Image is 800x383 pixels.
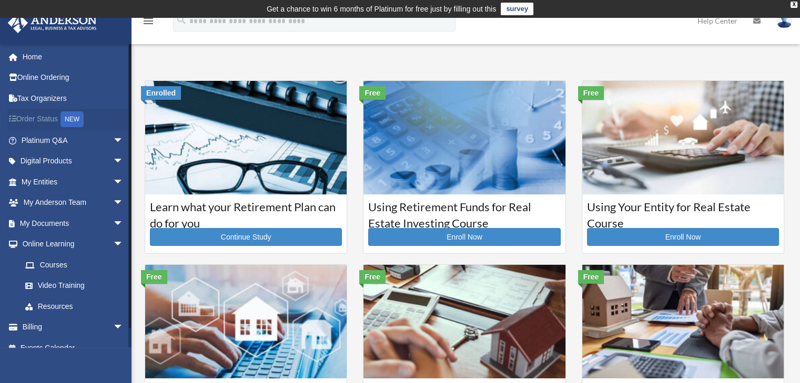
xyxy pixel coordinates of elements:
[267,3,497,15] div: Get a chance to win 6 months of Platinum for free just by filling out this
[113,192,134,214] span: arrow_drop_down
[60,111,84,127] div: NEW
[7,234,139,255] a: Online Learningarrow_drop_down
[7,46,139,67] a: Home
[7,192,139,213] a: My Anderson Teamarrow_drop_down
[587,199,779,225] h3: Using Your Entity for Real Estate Course
[142,15,155,27] i: menu
[501,3,533,15] a: survey
[7,213,139,234] a: My Documentsarrow_drop_down
[113,130,134,151] span: arrow_drop_down
[368,228,560,246] a: Enroll Now
[142,18,155,27] a: menu
[7,337,139,358] a: Events Calendar
[150,199,342,225] h3: Learn what your Retirement Plan can do for you
[176,14,187,26] i: search
[578,86,604,100] div: Free
[7,130,139,151] a: Platinum Q&Aarrow_drop_down
[15,296,139,317] a: Resources
[7,109,139,130] a: Order StatusNEW
[587,228,779,246] a: Enroll Now
[5,13,100,33] img: Anderson Advisors Platinum Portal
[141,270,167,284] div: Free
[7,317,139,338] a: Billingarrow_drop_down
[776,13,792,28] img: User Pic
[368,199,560,225] h3: Using Retirement Funds for Real Estate Investing Course
[15,254,134,275] a: Courses
[113,234,134,255] span: arrow_drop_down
[113,317,134,338] span: arrow_drop_down
[359,86,386,100] div: Free
[359,270,386,284] div: Free
[113,151,134,172] span: arrow_drop_down
[791,2,797,8] div: close
[7,88,139,109] a: Tax Organizers
[7,171,139,192] a: My Entitiesarrow_drop_down
[141,86,181,100] div: Enrolled
[578,270,604,284] div: Free
[150,228,342,246] a: Continue Study
[113,213,134,234] span: arrow_drop_down
[113,171,134,193] span: arrow_drop_down
[7,67,139,88] a: Online Ordering
[15,275,139,296] a: Video Training
[7,151,139,172] a: Digital Productsarrow_drop_down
